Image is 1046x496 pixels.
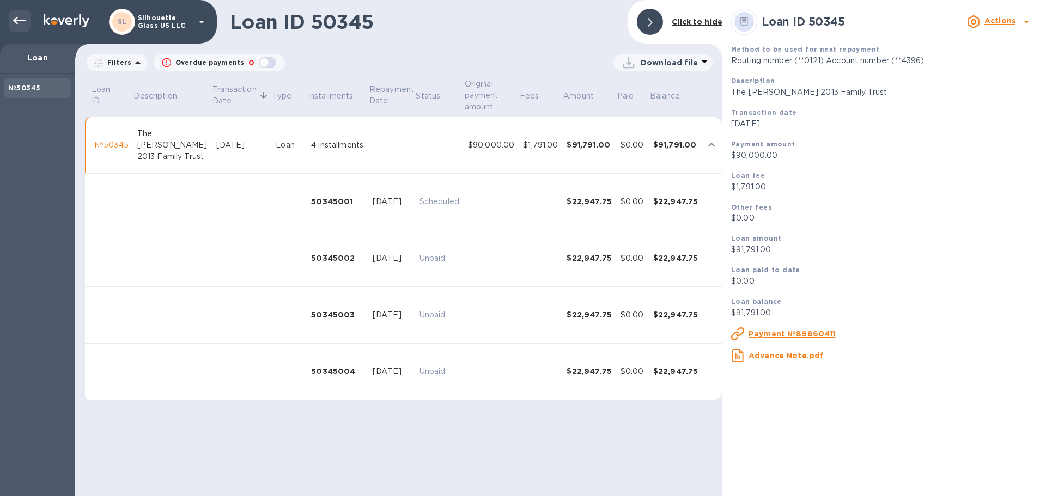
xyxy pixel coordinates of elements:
span: Transaction Date [212,84,270,107]
b: SL [118,17,127,26]
b: Transaction date [731,108,796,117]
div: $22,947.75 [653,366,698,377]
div: $22,947.75 [653,253,698,264]
u: Payment №89860411 [749,329,836,338]
p: Balance [650,90,680,102]
p: $0.00 [731,212,1037,224]
p: Silhouette Glass US LLC [138,14,192,29]
div: $0.00 [621,196,644,207]
b: Loan paid to date [731,266,800,274]
p: Unpaid [419,366,459,377]
div: 4 installments [311,139,364,151]
span: Balance [650,90,695,102]
p: Repayment Date [369,84,414,107]
div: [DATE] [373,366,411,377]
div: $91,791.00 [567,139,612,150]
p: Status [416,90,440,102]
p: [DATE] [731,118,1037,130]
b: Loan balance [731,297,782,305]
div: 50345003 [311,309,364,320]
p: Type [272,90,292,102]
p: Filters [103,58,131,67]
span: Installments [308,90,368,102]
b: Actions [984,16,1015,25]
div: [DATE] [373,253,411,264]
p: $91,791.00 [731,244,1037,255]
p: The [PERSON_NAME] 2013 Family Trust [731,87,1037,98]
div: $22,947.75 [567,309,612,320]
div: $22,947.75 [567,366,612,377]
div: $0.00 [621,366,644,377]
p: $90,000.00 [731,150,1037,161]
p: Amount [563,90,594,102]
p: Paid [617,90,634,102]
p: Download file [641,57,698,68]
b: Payment amount [731,140,795,148]
div: 50345001 [311,196,364,207]
p: Overdue payments [175,58,244,68]
div: 50345002 [311,253,364,264]
div: [DATE] [373,309,411,321]
p: Fees [520,90,539,102]
div: $22,947.75 [567,253,612,264]
p: Unpaid [419,309,459,321]
b: Other fees [731,203,772,211]
div: $90,000.00 [468,139,514,151]
b: Loan fee [731,172,765,180]
p: Transaction Date [212,84,256,107]
b: Description [731,77,775,85]
div: [DATE] [373,196,411,207]
b: Click to hide [672,17,722,26]
p: Unpaid [419,253,459,264]
span: Type [272,90,306,102]
p: Scheduled [419,196,459,207]
p: Installments [308,90,354,102]
span: Amount [563,90,608,102]
div: 50345004 [311,366,364,377]
div: №50345 [95,139,129,151]
u: Advance Note.pdf [749,351,824,360]
span: Paid [617,90,648,102]
h1: Loan ID 50345 [230,10,619,33]
b: №50345 [9,84,40,92]
button: expand row [703,137,720,153]
span: Description [133,90,191,102]
p: Routing number (**0121) Account number (**4396) [731,55,1037,66]
button: Overdue payments0 [154,54,285,71]
div: $0.00 [621,253,644,264]
p: Loan ID [92,84,118,107]
div: $22,947.75 [653,309,698,320]
div: The [PERSON_NAME] 2013 Family Trust [137,128,208,162]
div: $91,791.00 [653,139,698,150]
div: [DATE] [216,139,267,151]
div: $0.00 [621,139,644,151]
p: Description [133,90,177,102]
div: $1,791.00 [523,139,558,151]
span: Loan ID [92,84,132,107]
span: Original payment amount [465,78,518,113]
b: Method to be used for next repayment [731,45,879,53]
p: Original payment amount [465,78,504,113]
p: 0 [248,57,254,69]
p: Loan [9,52,66,63]
div: Loan [276,139,302,151]
b: Loan amount [731,234,781,242]
div: $0.00 [621,309,644,321]
p: $1,791.00 [731,181,1037,193]
p: $91,791.00 [731,307,1037,319]
span: Fees [520,90,554,102]
div: $22,947.75 [567,196,612,207]
b: Loan ID 50345 [762,15,845,28]
p: $0.00 [731,275,1037,287]
div: $22,947.75 [653,196,698,207]
img: Logo [44,14,89,27]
